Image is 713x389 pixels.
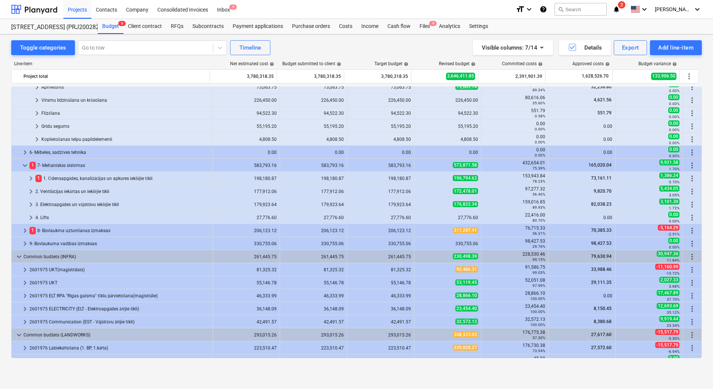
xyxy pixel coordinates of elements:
span: 1 [29,227,36,234]
div: Details [568,43,602,53]
span: More actions [688,226,697,235]
div: 73,063.75 [216,85,277,90]
div: 27,776.60 [417,215,478,220]
span: 196,794.63 [453,175,478,181]
div: Project total [23,70,207,82]
small: -13.72% [666,271,679,275]
span: More actions [688,344,697,352]
div: 0.00 [350,150,411,155]
div: 0.00 [552,124,612,129]
div: 2601975 ELT RPA "Rīgas gaisma" tīklu pārvietošana(maģistrālie) [29,290,210,302]
span: 5,434.05 [659,186,679,192]
small: 89.34% [533,88,545,92]
div: Timeline [239,43,261,53]
small: 36.31% [533,231,545,235]
div: 0.00 [484,134,545,145]
span: 82,038.23 [590,202,612,207]
div: Virsmu līdzināšana un krāsošana [41,94,210,106]
div: 81,325.32 [350,267,411,272]
span: 172,478.01 [453,188,478,194]
span: 3,646,411.85 [446,73,475,80]
span: keyboard_arrow_down [15,252,23,261]
a: Income [357,19,383,34]
div: 80,616.06 [484,95,545,105]
span: help [537,62,543,66]
div: 55,195.20 [283,124,344,129]
div: 4,808.50 [350,137,411,142]
div: Settings [465,19,493,34]
span: More actions [688,109,697,118]
div: 55,146.78 [350,280,411,285]
span: 9,820.70 [593,189,612,194]
div: Target budget [374,61,408,66]
small: 35.60% [533,101,545,105]
small: 3.05% [669,193,679,197]
small: 89.93% [533,205,545,209]
span: keyboard_arrow_right [26,200,35,209]
small: 100.00% [530,297,545,301]
div: 94,522.30 [216,111,277,116]
a: Files4 [415,19,434,34]
div: 226,450.00 [350,98,411,103]
div: [STREET_ADDRESS] (PRJ2002826) 2601978 [11,23,89,31]
span: -11,160.99 [655,264,679,270]
a: Cash flow [383,19,415,34]
span: 6 [118,21,126,26]
small: 37.70% [667,297,679,301]
span: help [604,62,610,66]
small: 0.70% [669,180,679,184]
div: 261,445.75 [283,254,344,259]
span: help [335,62,341,66]
div: 0.00 [484,147,545,158]
span: 30,947.36 [657,251,679,257]
span: More actions [688,200,697,209]
div: 55,195.20 [216,124,277,129]
button: Toggle categories [11,40,75,55]
div: 0.00 [283,150,344,155]
span: More actions [688,122,697,131]
span: 9 [229,4,237,10]
i: format_size [516,5,525,14]
div: 228,530.46 [484,252,545,262]
div: 206,123.12 [216,228,277,233]
div: Net estimated cost [230,61,274,66]
div: Apmetums [41,81,210,93]
span: 33,988.46 [590,267,612,272]
div: 583,793.16 [283,163,344,168]
span: 17,467.89 [657,290,679,296]
span: keyboard_arrow_right [21,344,29,352]
span: keyboard_arrow_right [32,122,41,131]
div: 27,776.60 [283,215,344,220]
span: 53,119.45 [455,279,478,285]
div: 1. Ūdensapgādes, kanalizācijas un apkures iekšējie tīkli [35,173,210,184]
span: keyboard_arrow_right [21,317,29,326]
iframe: Chat Widget [676,353,713,389]
span: More actions [688,174,697,183]
div: 2. Ventilācijas iekārtas un iekšējie tīkli [35,186,210,197]
a: Costs [334,19,357,34]
div: 3,780,318.35 [213,70,274,82]
div: 330,755.06 [216,241,277,246]
button: Timeline [230,40,270,55]
div: 46,333.99 [350,293,411,298]
small: 1.72% [669,206,679,210]
a: Purchase orders [288,19,334,34]
span: keyboard_arrow_down [15,331,23,339]
span: help [671,62,677,66]
span: 165,020.04 [588,162,612,168]
small: 0.00% [669,115,679,119]
span: 73,063.74 [455,84,478,90]
span: More actions [688,135,697,144]
div: 261,445.75 [350,254,411,259]
small: 3.68% [669,284,679,288]
div: 0.00 [552,215,612,220]
span: More actions [688,239,697,248]
span: 0.00 [668,212,679,218]
div: Payment applications [228,19,288,34]
div: 23,454.40 [484,304,545,314]
a: Client contract [123,19,166,34]
span: help [469,62,475,66]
